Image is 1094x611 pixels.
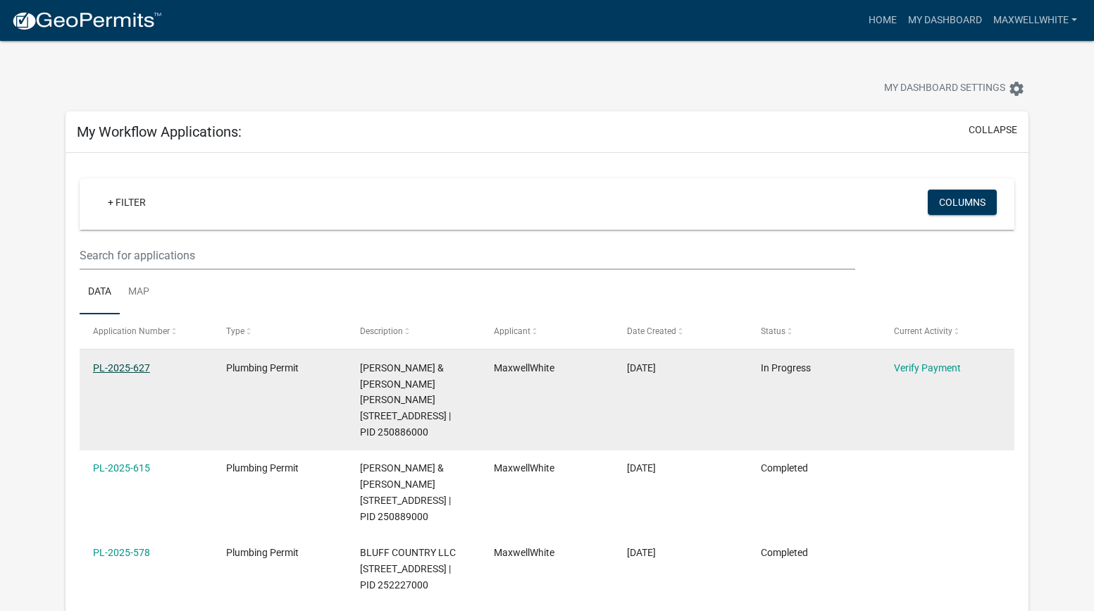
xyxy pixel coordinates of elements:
button: collapse [969,123,1017,137]
a: Data [80,270,120,315]
span: Applicant [494,326,530,336]
span: MaxwellWhite [494,547,554,558]
button: My Dashboard Settingssettings [873,75,1036,102]
span: 04/25/2025 [627,462,656,474]
span: In Progress [761,362,811,374]
datatable-header-cell: Type [213,314,347,348]
a: Map [120,270,158,315]
span: ERICKSON,JEFFREY L & CATHY JO 402 3RD ST N, Houston County | PID 250886000 [360,362,451,438]
span: MaxwellWhite [494,362,554,374]
input: Search for applications [80,241,855,270]
datatable-header-cell: Applicant [480,314,614,348]
span: Date Created [627,326,676,336]
span: Type [226,326,244,336]
a: My Dashboard [902,7,988,34]
a: PL-2025-615 [93,462,150,474]
span: Description [360,326,403,336]
datatable-header-cell: Date Created [614,314,747,348]
span: Plumbing Permit [226,547,299,558]
span: Completed [761,462,808,474]
span: Status [761,326,785,336]
datatable-header-cell: Application Number [80,314,213,348]
datatable-header-cell: Status [747,314,881,348]
span: Completed [761,547,808,558]
span: VICKERY, DONALD & CHERYL 414 3RD ST N, Houston County | PID 250889000 [360,462,451,521]
span: MaxwellWhite [494,462,554,474]
a: MaxwellWhite [988,7,1083,34]
span: Plumbing Permit [226,362,299,374]
h5: My Workflow Applications: [77,123,242,140]
a: PL-2025-627 [93,362,150,374]
span: BLUFF COUNTRY LLC 703 TRIFECTA AVE, Houston County | PID 252227000 [360,547,456,591]
datatable-header-cell: Description [347,314,480,348]
i: settings [1008,80,1025,97]
span: My Dashboard Settings [884,80,1005,97]
span: 03/18/2025 [627,547,656,558]
a: + Filter [97,190,157,215]
a: Verify Payment [894,362,961,374]
span: Current Activity [894,326,952,336]
datatable-header-cell: Current Activity [881,314,1014,348]
span: Application Number [93,326,170,336]
a: PL-2025-578 [93,547,150,558]
span: 07/21/2025 [627,362,656,374]
button: Columns [928,190,997,215]
span: Plumbing Permit [226,462,299,474]
a: Home [863,7,902,34]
